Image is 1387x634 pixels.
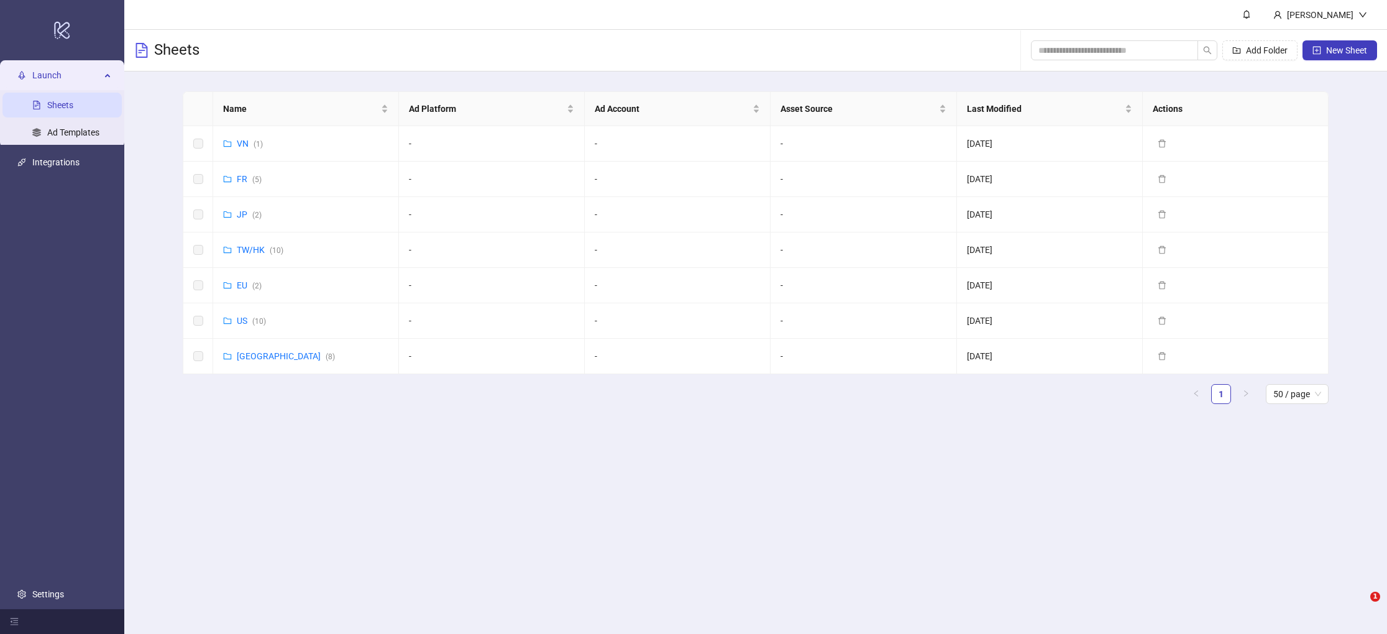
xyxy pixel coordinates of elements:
[1158,316,1166,325] span: delete
[585,303,771,339] td: -
[1273,385,1321,403] span: 50 / page
[252,282,262,290] span: ( 2 )
[237,174,262,184] a: FR(5)
[1192,390,1200,397] span: left
[399,268,585,303] td: -
[585,268,771,303] td: -
[223,246,232,254] span: folder
[1370,592,1380,602] span: 1
[237,209,262,219] a: JP(2)
[409,102,564,116] span: Ad Platform
[967,102,1122,116] span: Last Modified
[237,351,335,361] a: [GEOGRAPHIC_DATA](8)
[1212,385,1230,403] a: 1
[1302,40,1377,60] button: New Sheet
[1266,384,1329,404] div: Page Size
[771,126,956,162] td: -
[223,316,232,325] span: folder
[399,197,585,232] td: -
[1345,592,1375,622] iframe: Intercom live chat
[1326,45,1367,55] span: New Sheet
[399,92,585,126] th: Ad Platform
[17,71,26,80] span: rocket
[32,63,101,88] span: Launch
[213,92,399,126] th: Name
[223,102,378,116] span: Name
[223,352,232,361] span: folder
[771,339,956,374] td: -
[957,92,1143,126] th: Last Modified
[223,210,232,219] span: folder
[771,268,956,303] td: -
[1143,92,1329,126] th: Actions
[595,102,750,116] span: Ad Account
[1158,175,1166,183] span: delete
[771,162,956,197] td: -
[1242,390,1250,397] span: right
[1222,40,1298,60] button: Add Folder
[1236,384,1256,404] button: right
[134,43,149,58] span: file-text
[585,197,771,232] td: -
[252,317,266,326] span: ( 10 )
[1236,384,1256,404] li: Next Page
[957,268,1143,303] td: [DATE]
[957,232,1143,268] td: [DATE]
[47,100,73,110] a: Sheets
[326,352,335,361] span: ( 8 )
[399,232,585,268] td: -
[780,102,936,116] span: Asset Source
[1158,210,1166,219] span: delete
[399,339,585,374] td: -
[1273,11,1282,19] span: user
[1358,11,1367,19] span: down
[252,211,262,219] span: ( 2 )
[585,162,771,197] td: -
[957,303,1143,339] td: [DATE]
[1186,384,1206,404] button: left
[1158,352,1166,361] span: delete
[1282,8,1358,22] div: [PERSON_NAME]
[1242,10,1251,19] span: bell
[32,157,80,167] a: Integrations
[254,140,263,149] span: ( 1 )
[223,175,232,183] span: folder
[270,246,283,255] span: ( 10 )
[957,126,1143,162] td: [DATE]
[1186,384,1206,404] li: Previous Page
[47,127,99,137] a: Ad Templates
[957,197,1143,232] td: [DATE]
[771,232,956,268] td: -
[223,281,232,290] span: folder
[771,92,956,126] th: Asset Source
[585,126,771,162] td: -
[32,589,64,599] a: Settings
[154,40,199,60] h3: Sheets
[585,232,771,268] td: -
[10,617,19,626] span: menu-fold
[1232,46,1241,55] span: folder-add
[1158,139,1166,148] span: delete
[237,280,262,290] a: EU(2)
[957,162,1143,197] td: [DATE]
[399,126,585,162] td: -
[1158,246,1166,254] span: delete
[1158,281,1166,290] span: delete
[1211,384,1231,404] li: 1
[1246,45,1288,55] span: Add Folder
[399,303,585,339] td: -
[771,197,956,232] td: -
[223,139,232,148] span: folder
[1312,46,1321,55] span: plus-square
[585,92,771,126] th: Ad Account
[957,339,1143,374] td: [DATE]
[237,245,283,255] a: TW/HK(10)
[585,339,771,374] td: -
[1203,46,1212,55] span: search
[771,303,956,339] td: -
[237,316,266,326] a: US(10)
[399,162,585,197] td: -
[252,175,262,184] span: ( 5 )
[237,139,263,149] a: VN(1)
